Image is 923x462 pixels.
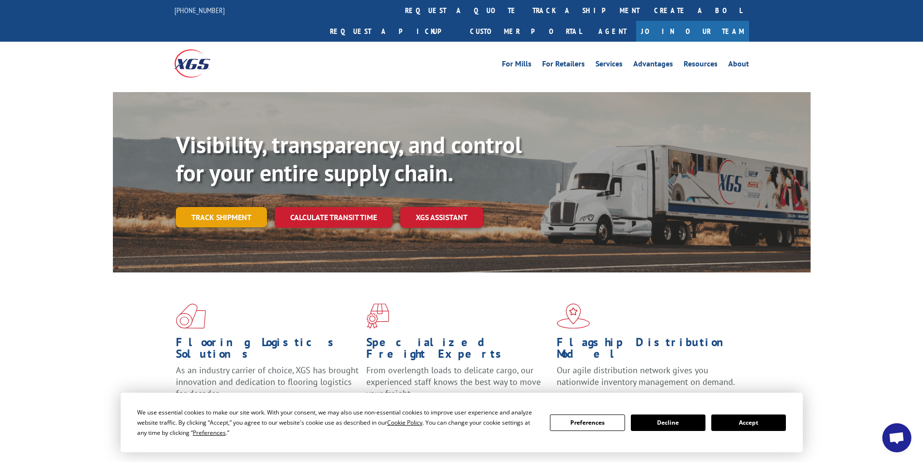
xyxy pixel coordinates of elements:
h1: Specialized Freight Experts [366,336,549,365]
span: Preferences [193,429,226,437]
a: For Retailers [542,60,585,71]
a: About [728,60,749,71]
button: Preferences [550,414,625,431]
div: Cookie Consent Prompt [121,393,803,452]
p: From overlength loads to delicate cargo, our experienced staff knows the best way to move your fr... [366,365,549,408]
div: Open chat [882,423,911,452]
a: Customer Portal [463,21,589,42]
a: For Mills [502,60,532,71]
span: As an industry carrier of choice, XGS has brought innovation and dedication to flooring logistics... [176,365,359,399]
img: xgs-icon-total-supply-chain-intelligence-red [176,303,206,329]
span: Our agile distribution network gives you nationwide inventory management on demand. [557,365,735,387]
span: Cookie Policy [387,418,422,427]
a: [PHONE_NUMBER] [174,5,225,15]
a: Advantages [633,60,673,71]
img: xgs-icon-flagship-distribution-model-red [557,303,590,329]
h1: Flagship Distribution Model [557,336,740,365]
button: Decline [631,414,705,431]
b: Visibility, transparency, and control for your entire supply chain. [176,129,522,188]
a: Track shipment [176,207,267,227]
h1: Flooring Logistics Solutions [176,336,359,365]
a: Request a pickup [323,21,463,42]
a: Resources [684,60,718,71]
a: XGS ASSISTANT [400,207,483,228]
a: Agent [589,21,636,42]
img: xgs-icon-focused-on-flooring-red [366,303,389,329]
button: Accept [711,414,786,431]
a: Calculate transit time [275,207,392,228]
a: Join Our Team [636,21,749,42]
div: We use essential cookies to make our site work. With your consent, we may also use non-essential ... [137,407,538,438]
a: Services [595,60,623,71]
